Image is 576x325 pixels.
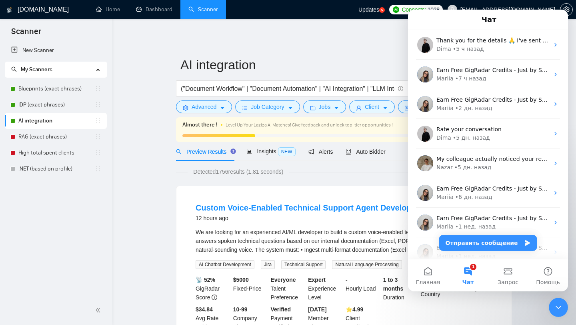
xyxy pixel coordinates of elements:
a: setting [560,6,573,13]
span: Job Category [251,102,284,111]
div: • 2 дн. назад [47,94,84,103]
img: Profile image for Mariia [9,235,25,251]
span: holder [95,166,101,172]
iframe: Intercom live chat [408,10,568,291]
button: userClientcaret-down [349,100,395,113]
a: homeHome [96,6,120,13]
text: 5 [381,8,383,12]
span: My Scanners [21,66,52,73]
img: Profile image for Mariia [9,57,25,73]
span: Level Up Your Laziza AI Matches! Give feedback and unlock top-tier opportunities ! [226,122,393,128]
a: New Scanner [11,42,100,58]
span: caret-down [220,105,225,111]
span: Technical Support [281,260,326,269]
li: New Scanner [5,42,107,58]
span: info-circle [212,295,217,300]
span: Помощь [128,270,152,275]
a: IDP (exact phrases) [18,97,95,113]
span: Advanced [192,102,216,111]
span: robot [346,149,351,154]
button: folderJobscaret-down [303,100,346,113]
span: notification [308,149,314,154]
div: • 5 дн. назад [45,124,82,132]
span: double-left [95,306,103,314]
li: RAG (exact phrases) [5,129,107,145]
div: Nazar [28,154,45,162]
span: folder [310,105,316,111]
button: setting [560,3,573,16]
b: 10-99 [233,306,248,313]
a: .NET (based on profile) [18,161,95,177]
button: Помощь [120,250,160,282]
button: settingAdvancedcaret-down [176,100,232,113]
span: Rate your conversation [28,116,94,123]
span: Jira [261,260,275,269]
span: Чат [54,270,66,275]
div: Mariia [28,243,46,251]
span: Jobs [319,102,331,111]
span: Insights [246,148,295,154]
a: dashboardDashboard [136,6,172,13]
div: Mariia [28,65,46,73]
span: info-circle [398,86,403,91]
span: 1028 [428,5,440,14]
div: Mariia [28,213,46,221]
img: upwork-logo.png [393,6,399,13]
span: We are looking for an experienced AI/ML developer to build a custom voice-enabled technical suppo... [196,229,491,253]
div: • 7 ч назад [47,65,78,73]
span: area-chart [246,148,252,154]
li: IDP (exact phrases) [5,97,107,113]
div: 12 hours ago [196,213,430,223]
b: 📡 52% [196,277,215,283]
div: Talent Preference [269,275,307,302]
span: setting [560,6,572,13]
span: Connects: [402,5,426,14]
div: We are looking for an experienced AI/ML developer to build a custom voice-enabled technical suppo... [196,228,492,254]
span: holder [95,102,101,108]
a: Blueprints (exact phrases) [18,81,95,97]
input: Scanner name... [180,55,496,75]
b: - [346,277,348,283]
span: user [450,7,455,12]
span: holder [95,150,101,156]
span: caret-down [334,105,339,111]
div: • 1 нед. назад [47,213,88,221]
span: bars [242,105,248,111]
a: searchScanner [188,6,218,13]
button: Отправить сообщение [31,225,129,241]
span: Scanner [5,26,48,42]
li: High total spent clients [5,145,107,161]
img: Profile image for Mariia [9,175,25,191]
img: Profile image for Mariia [9,86,25,102]
b: $34.84 [196,306,213,313]
input: Search Freelance Jobs... [181,84,394,94]
span: idcard [405,105,410,111]
li: Blueprints (exact phrases) [5,81,107,97]
div: Mariia [28,94,46,103]
span: holder [95,134,101,140]
li: .NET (based on profile) [5,161,107,177]
div: GigRadar Score [194,275,232,302]
b: [DATE] [308,306,326,313]
span: Auto Bidder [346,148,385,155]
span: Natural Language Processing [332,260,402,269]
span: Preview Results [176,148,234,155]
iframe: Intercom live chat [549,298,568,317]
button: barsJob Categorycaret-down [235,100,300,113]
button: Чат [40,250,80,282]
div: • 5 дн. назад [46,154,84,162]
div: Duration [382,275,419,302]
b: Verified [271,306,291,313]
span: My Scanners [11,66,52,73]
span: Almost there ! [182,120,218,129]
button: Запрос [80,250,120,282]
div: Dima [28,35,43,44]
div: Hourly Load [344,275,382,302]
div: Tooltip anchor [230,148,237,155]
span: AI Chatbot Development [196,260,254,269]
span: caret-down [288,105,293,111]
span: Alerts [308,148,333,155]
a: RAG (exact phrases) [18,129,95,145]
